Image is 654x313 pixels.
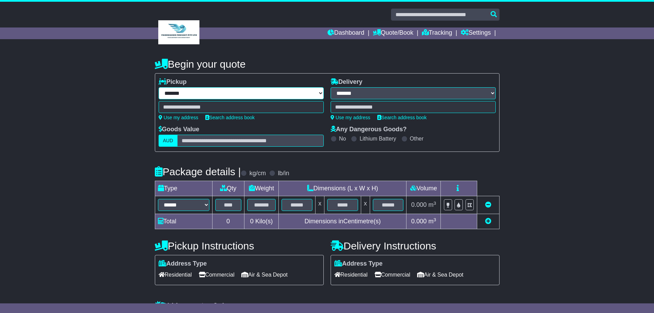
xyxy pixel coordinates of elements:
[159,126,199,133] label: Goods Value
[328,27,364,39] a: Dashboard
[159,260,207,268] label: Address Type
[361,196,370,214] td: x
[339,135,346,142] label: No
[331,115,370,120] a: Use my address
[241,269,288,280] span: Air & Sea Depot
[485,218,491,225] a: Add new item
[375,269,410,280] span: Commercial
[249,170,266,177] label: kg/cm
[212,181,244,196] td: Qty
[159,269,192,280] span: Residential
[199,269,234,280] span: Commercial
[422,27,452,39] a: Tracking
[485,201,491,208] a: Remove this item
[279,214,406,229] td: Dimensions in Centimetre(s)
[434,217,436,222] sup: 3
[279,181,406,196] td: Dimensions (L x W x H)
[410,135,424,142] label: Other
[155,240,324,251] h4: Pickup Instructions
[212,214,244,229] td: 0
[244,214,279,229] td: Kilo(s)
[461,27,491,39] a: Settings
[411,201,427,208] span: 0.000
[155,58,500,70] h4: Begin your quote
[428,218,436,225] span: m
[373,27,413,39] a: Quote/Book
[331,126,407,133] label: Any Dangerous Goods?
[434,201,436,206] sup: 3
[250,218,253,225] span: 0
[428,201,436,208] span: m
[278,170,289,177] label: lb/in
[159,135,178,147] label: AUD
[155,301,500,312] h4: Warranty & Insurance
[331,78,363,86] label: Delivery
[359,135,396,142] label: Lithium Battery
[377,115,427,120] a: Search address book
[159,78,187,86] label: Pickup
[159,115,198,120] a: Use my address
[334,260,383,268] label: Address Type
[334,269,368,280] span: Residential
[315,196,324,214] td: x
[155,214,212,229] td: Total
[155,166,241,177] h4: Package details |
[155,181,212,196] td: Type
[417,269,463,280] span: Air & Sea Depot
[205,115,255,120] a: Search address book
[411,218,427,225] span: 0.000
[244,181,279,196] td: Weight
[406,181,441,196] td: Volume
[331,240,500,251] h4: Delivery Instructions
